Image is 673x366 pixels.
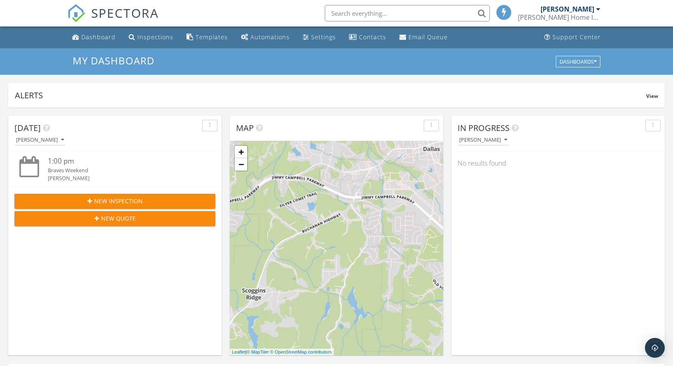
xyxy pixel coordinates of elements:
div: Automations [250,33,290,41]
div: Dashboard [81,33,116,41]
div: Alerts [15,90,646,101]
a: Zoom in [235,146,247,158]
div: 1:00 pm [48,156,198,166]
div: Settings [311,33,336,41]
div: Open Intercom Messenger [645,338,665,358]
div: No results found [451,152,665,174]
div: | [230,349,334,356]
a: Settings [300,30,339,45]
span: Map [236,122,254,133]
div: Email Queue [409,33,448,41]
a: © MapTiler [247,349,269,354]
a: Inspections [125,30,177,45]
div: [PERSON_NAME] [48,174,198,182]
div: [PERSON_NAME] [16,137,64,143]
div: Contacts [359,33,386,41]
input: Search everything... [325,5,490,21]
span: My Dashboard [73,54,154,67]
div: [PERSON_NAME] [541,5,594,13]
div: Templates [196,33,228,41]
a: Dashboard [69,30,119,45]
div: [PERSON_NAME] [459,137,507,143]
button: New Quote [14,211,215,226]
a: Leaflet [232,349,246,354]
div: Support Center [553,33,601,41]
a: Templates [183,30,231,45]
a: Support Center [541,30,604,45]
div: Dashboards [560,59,597,64]
button: [PERSON_NAME] [14,135,66,146]
a: Email Queue [396,30,451,45]
div: Inspections [137,33,173,41]
div: Bragg Home Inspectors, LLC., [518,13,600,21]
div: Braves Weekend [48,166,198,174]
span: In Progress [458,122,510,133]
a: © OpenStreetMap contributors [270,349,332,354]
a: Contacts [346,30,390,45]
a: Automations (Basic) [238,30,293,45]
img: The Best Home Inspection Software - Spectora [67,4,85,22]
span: New Quote [101,214,136,223]
button: Dashboards [556,56,600,67]
span: View [646,93,658,100]
span: New Inspection [94,197,143,205]
span: SPECTORA [91,4,159,21]
span: [DATE] [14,122,41,133]
a: Zoom out [235,158,247,171]
button: [PERSON_NAME] [458,135,509,146]
a: SPECTORA [67,11,159,29]
button: New Inspection [14,194,215,209]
